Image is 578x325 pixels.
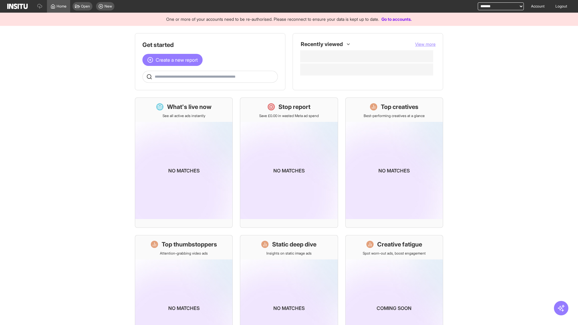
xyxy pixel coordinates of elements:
h1: Static deep dive [272,240,316,249]
p: No matches [273,305,305,312]
h1: Top thumbstoppers [162,240,217,249]
button: Create a new report [142,54,203,66]
h1: What's live now [167,103,212,111]
span: Home [57,4,67,9]
h1: Top creatives [381,103,418,111]
span: View more [415,42,436,47]
a: Stop reportSave £0.00 in wasted Meta ad spendNo matches [240,97,338,228]
a: What's live nowSee all active ads instantlyNo matches [135,97,233,228]
button: View more [415,41,436,47]
img: coming-soon-gradient_kfitwp.png [346,122,443,219]
span: New [104,4,112,9]
p: No matches [168,167,200,174]
p: Best-performing creatives at a glance [364,113,425,118]
span: Create a new report [156,56,198,63]
a: Top creativesBest-performing creatives at a glanceNo matches [345,97,443,228]
p: Save £0.00 in wasted Meta ad spend [259,113,319,118]
span: Open [81,4,90,9]
p: Attention-grabbing video ads [160,251,208,256]
p: No matches [168,305,200,312]
img: coming-soon-gradient_kfitwp.png [240,122,337,219]
p: No matches [378,167,410,174]
img: Logo [7,4,28,9]
p: See all active ads instantly [163,113,205,118]
h1: Get started [142,41,278,49]
p: No matches [273,167,305,174]
img: coming-soon-gradient_kfitwp.png [135,122,232,219]
p: Insights on static image ads [266,251,312,256]
span: One or more of your accounts need to be re-authorised. Please reconnect to ensure your data is ke... [166,17,379,22]
h1: Stop report [278,103,310,111]
a: Go to accounts. [381,17,412,22]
